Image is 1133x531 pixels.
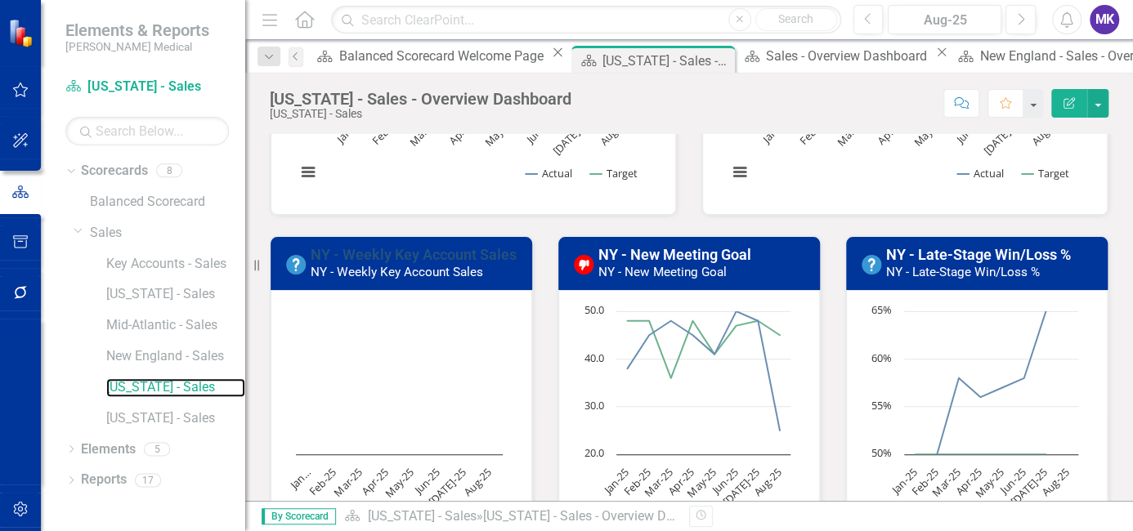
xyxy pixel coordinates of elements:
[482,508,720,524] div: [US_STATE] - Sales - Overview Dashboard
[270,90,571,108] div: [US_STATE] - Sales - Overview Dashboard
[620,465,654,498] text: Feb-25
[980,114,1023,158] text: [DATE]-25
[344,507,677,526] div: »
[330,465,365,499] text: Mar-25
[755,8,837,31] button: Search
[156,164,182,178] div: 8
[929,465,963,499] text: Mar-25
[641,465,675,499] text: Mar-25
[90,193,245,212] a: Balanced Scorecard
[90,224,245,243] a: Sales
[598,246,751,263] a: NY - New Meeting Goal
[750,465,785,499] text: Aug-25
[262,508,336,524] span: By Scorecard
[683,465,719,500] text: May-25
[952,465,985,498] text: Apr-25
[887,465,920,498] text: Jan-25
[957,166,1004,181] button: Show Actual
[106,316,245,335] a: Mid-Atlantic - Sales
[339,46,548,66] div: Balanced Scorecard Welcome Page
[778,12,813,25] span: Search
[65,117,229,145] input: Search Below...
[584,350,604,365] text: 40.0
[598,265,727,279] small: NY - New Meeting Goal
[1090,5,1119,34] button: MK
[286,465,314,493] text: Jan…
[367,508,476,524] a: [US_STATE] - Sales
[106,285,245,304] a: [US_STATE] - Sales
[297,161,320,184] button: View chart menu, Chart
[106,255,245,274] a: Key Accounts - Sales
[871,398,892,413] text: 55%
[871,302,892,317] text: 65%
[382,465,417,500] text: May-25
[106,378,245,397] a: [US_STATE] - Sales
[106,347,245,366] a: New England - Sales
[738,46,931,66] a: Sales - Overview Dashboard
[106,409,245,428] a: [US_STATE] - Sales
[996,465,1028,498] text: Jun-25
[1038,465,1073,499] text: Aug-25
[526,166,572,181] button: Show Actual
[1007,465,1050,508] text: [DATE]-25
[460,465,495,499] text: Aug-25
[270,108,571,120] div: [US_STATE] - Sales
[410,465,442,498] text: Jun-25
[584,302,604,317] text: 50.0
[331,6,840,34] input: Search ClearPoint...
[286,255,306,274] img: No Information
[65,78,229,96] a: [US_STATE] - Sales
[766,46,932,66] div: Sales - Overview Dashboard
[590,166,638,181] button: Show Target
[871,350,892,365] text: 60%
[8,19,37,47] img: ClearPoint Strategy
[81,440,136,459] a: Elements
[893,11,996,30] div: Aug-25
[81,471,127,489] a: Reports
[728,161,751,184] button: View chart menu, Chart
[888,5,1001,34] button: Aug-25
[862,255,881,274] img: No Information
[306,465,339,498] text: Feb-25
[971,465,1006,500] text: May-25
[81,162,148,181] a: Scorecards
[311,46,548,66] a: Balanced Scorecard Welcome Page
[144,442,170,456] div: 5
[1022,166,1069,181] button: Show Target
[719,465,763,508] text: [DATE]-25
[311,246,517,263] a: NY - Weekly Key Account Sales
[135,473,161,487] div: 17
[65,20,209,40] span: Elements & Reports
[908,465,942,498] text: Feb-25
[549,114,593,158] text: [DATE]-25
[358,465,391,498] text: Apr-25
[602,51,731,71] div: [US_STATE] - Sales - Overview Dashboard
[574,255,593,274] img: Below Target
[584,398,604,413] text: 30.0
[584,445,604,460] text: 20.0
[886,246,1071,263] a: NY - Late-Stage Win/Loss %
[65,40,209,53] small: [PERSON_NAME] Medical
[311,265,483,279] small: NY - Weekly Key Account Sales
[599,465,632,498] text: Jan-25
[708,465,741,498] text: Jun-25
[425,465,468,508] text: [DATE]-25
[886,265,1040,279] small: NY - Late-Stage Win/Loss %
[665,465,697,498] text: Apr-25
[871,445,892,460] text: 50%
[912,451,1050,457] g: Target, line 2 of 2 with 8 data points.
